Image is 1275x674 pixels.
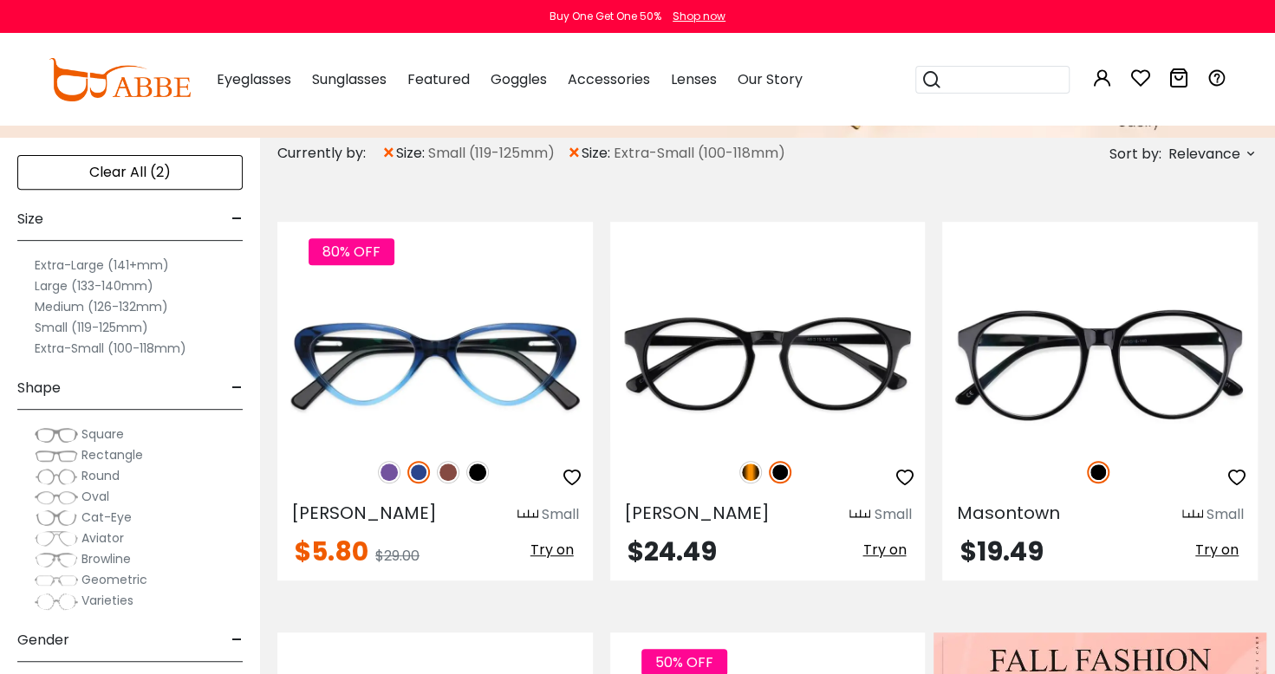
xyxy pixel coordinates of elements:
button: Try on [857,539,911,561]
div: Currently by: [277,138,381,169]
div: Small [1207,504,1244,525]
img: abbeglasses.com [49,58,191,101]
span: $19.49 [960,533,1043,570]
label: Extra-Small (100-118mm) [35,338,186,359]
img: Blue [407,461,430,483]
img: Blue Hannah - Acetate ,Universal Bridge Fit [277,284,593,442]
img: Brown [437,461,459,483]
span: Geometric [81,571,147,588]
span: Aviator [81,529,124,547]
span: $24.49 [628,533,717,570]
span: $5.80 [295,533,368,570]
span: Extra-Small (100-118mm) [614,143,785,164]
span: Try on [530,540,574,560]
span: Size [17,198,43,240]
span: Our Story [738,69,803,89]
img: Black Masontown - Acetate ,Universal Bridge Fit [942,284,1258,442]
label: Extra-Large (141+mm) [35,255,169,275]
span: Relevance [1168,139,1240,170]
span: Eyeglasses [217,69,291,89]
span: Round [81,467,120,484]
span: size: [582,143,614,164]
span: - [231,367,243,409]
span: Sunglasses [312,69,387,89]
span: Shape [17,367,61,409]
span: Varieties [81,592,133,609]
button: Try on [525,539,579,561]
span: Goggles [491,69,547,89]
img: Cat-Eye.png [35,509,78,527]
img: Black [769,461,791,483]
img: Oval.png [35,489,78,506]
span: Cat-Eye [81,509,132,526]
span: Try on [862,540,906,560]
div: Small [542,504,579,525]
span: Oval [81,488,109,505]
span: × [567,138,582,169]
label: Large (133-140mm) [35,275,153,296]
img: Varieties.png [35,593,78,611]
label: Medium (126-132mm) [35,296,168,317]
img: Aviator.png [35,530,78,548]
button: Try on [1190,539,1244,561]
img: Rectangle.png [35,447,78,464]
img: Square.png [35,426,78,444]
span: Rectangle [81,446,143,463]
span: size: [396,143,428,164]
img: Black [466,461,489,483]
span: Try on [1195,540,1239,560]
span: Square [81,425,124,443]
span: Sort by: [1109,144,1161,164]
div: Buy One Get One 50% [550,9,661,24]
span: [PERSON_NAME] [291,501,437,525]
div: Small [874,504,911,525]
img: Tortoise [739,461,762,483]
span: Small (119-125mm) [428,143,555,164]
a: Shop now [664,9,725,23]
span: 80% OFF [309,238,394,265]
img: Browline.png [35,551,78,568]
img: size ruler [517,509,538,522]
span: × [381,138,396,169]
span: [PERSON_NAME] [624,501,770,525]
img: size ruler [849,509,870,522]
img: Geometric.png [35,572,78,589]
span: Masontown [956,501,1059,525]
span: $29.00 [375,546,420,566]
div: Shop now [673,9,725,24]
label: Small (119-125mm) [35,317,148,338]
img: Black Holly Grove - Acetate ,Universal Bridge Fit [610,284,926,442]
div: Clear All (2) [17,155,243,190]
span: Browline [81,550,131,567]
span: Featured [407,69,470,89]
span: Accessories [568,69,650,89]
img: Black [1087,461,1109,483]
span: - [231,619,243,661]
img: Purple [378,461,400,483]
img: Round.png [35,468,78,485]
span: - [231,198,243,240]
span: Gender [17,619,69,661]
img: size ruler [1182,509,1203,522]
span: Lenses [671,69,717,89]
